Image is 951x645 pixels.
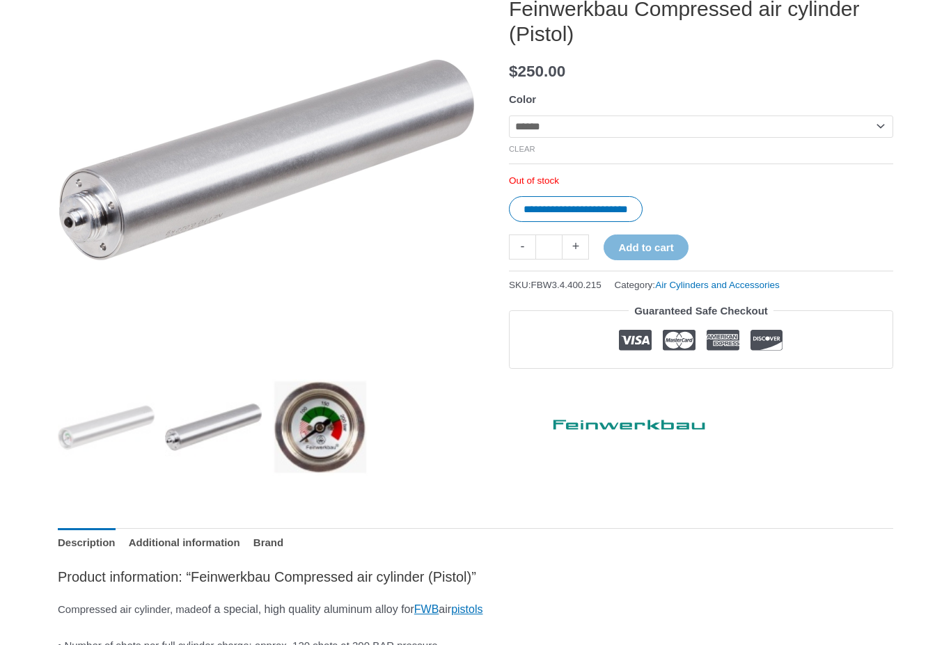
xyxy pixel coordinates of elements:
[509,63,518,80] span: $
[272,379,369,476] img: Feinwerkbau Compressed air cylinder (Pistol) - Image 3
[58,568,893,585] h4: Product information: “Feinwerkbau Compressed air cylinder (Pistol)”
[655,280,780,290] a: Air Cylinders and Accessories
[129,528,240,558] a: Additional information
[509,93,536,105] label: Color
[509,234,535,259] a: -
[563,234,589,259] a: +
[604,234,688,260] button: Add to cart
[253,528,283,558] a: Brand
[414,603,439,615] a: FWB
[451,603,482,615] a: pistols
[58,528,116,558] a: Description
[58,599,893,620] p: Compressed air cylinder, made
[509,175,893,187] p: Out of stock
[509,406,718,436] a: Feinwerkbau
[165,379,262,476] img: Feinwerkbau Compressed air cylinder (Pistol) - Image 2
[615,276,780,294] span: Category:
[509,276,602,294] span: SKU:
[202,603,483,615] span: of a special, high quality aluminum alloy for air
[531,280,602,290] span: FBW3.4.400.215
[629,301,773,321] legend: Guaranteed Safe Checkout
[58,379,155,476] img: Feinwerkbau Compressed air cylinder (Pistol)
[509,63,565,80] bdi: 250.00
[535,234,563,259] input: Product quantity
[509,145,535,153] a: Clear options
[509,379,893,396] iframe: Customer reviews powered by Trustpilot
